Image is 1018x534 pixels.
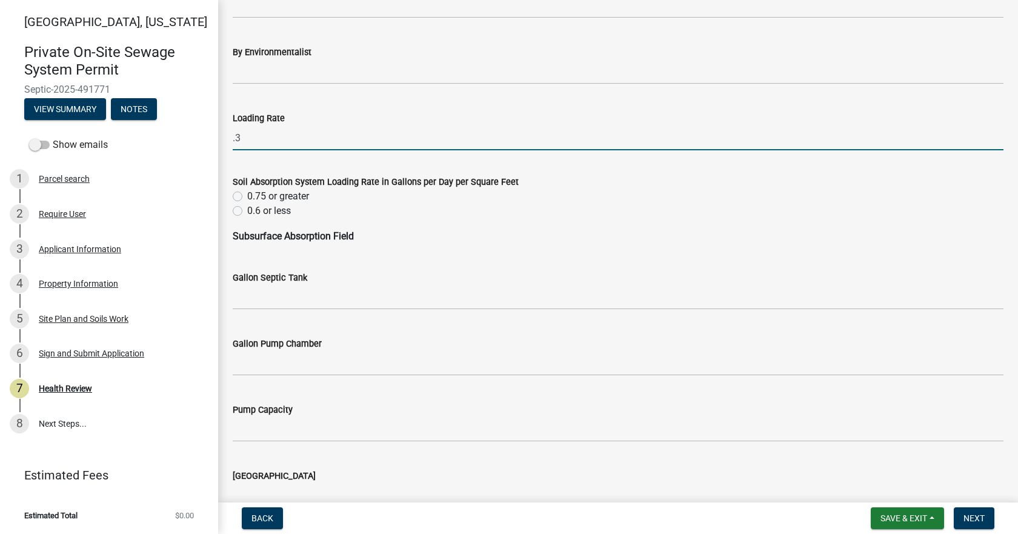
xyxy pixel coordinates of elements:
div: 8 [10,414,29,433]
label: Show emails [29,138,108,152]
label: 0.6 or less [247,204,291,218]
label: Gallon Septic Tank [233,274,307,282]
span: Estimated Total [24,512,78,519]
label: Loading Rate [233,115,285,123]
div: 5 [10,309,29,329]
div: 7 [10,379,29,398]
div: Sign and Submit Application [39,349,144,358]
div: Require User [39,210,86,218]
button: Save & Exit [871,507,944,529]
wm-modal-confirm: Summary [24,105,106,115]
span: Septic-2025-491771 [24,84,194,95]
div: 6 [10,344,29,363]
span: $0.00 [175,512,194,519]
wm-modal-confirm: Notes [111,105,157,115]
div: 3 [10,239,29,259]
div: Site Plan and Soils Work [39,315,128,323]
button: Next [954,507,994,529]
span: [GEOGRAPHIC_DATA], [US_STATE] [24,15,207,29]
span: Back [251,513,273,523]
strong: Subsurface Absorption Field [233,230,354,242]
label: Pump Capacity [233,406,293,415]
button: Notes [111,98,157,120]
div: 1 [10,169,29,189]
div: Property Information [39,279,118,288]
span: Next [963,513,985,523]
div: 4 [10,274,29,293]
label: Soil Absorption System Loading Rate in Gallons per Day per Square Feet [233,178,519,187]
label: [GEOGRAPHIC_DATA] [233,472,316,481]
div: Health Review [39,384,92,393]
div: Applicant Information [39,245,121,253]
a: Estimated Fees [10,463,199,487]
label: 0.75 or greater [247,189,309,204]
button: View Summary [24,98,106,120]
button: Back [242,507,283,529]
span: Save & Exit [880,513,927,523]
div: Parcel search [39,175,90,183]
label: By Environmentalist [233,48,311,57]
h4: Private On-Site Sewage System Permit [24,44,208,79]
div: 2 [10,204,29,224]
label: Gallon Pump Chamber [233,340,322,349]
